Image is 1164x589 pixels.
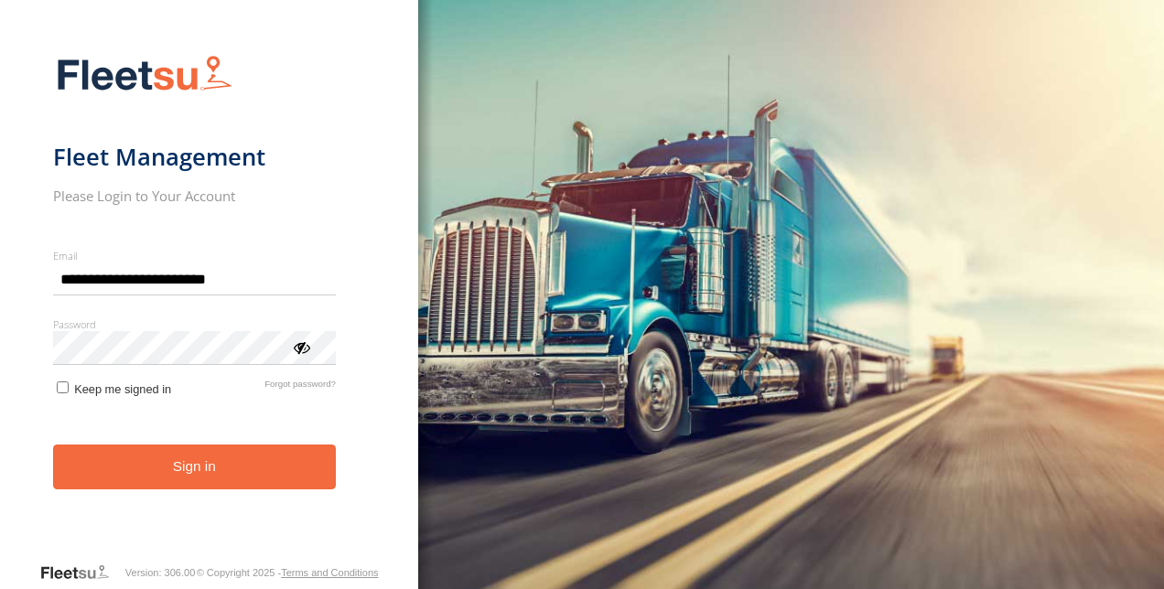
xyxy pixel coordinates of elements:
div: © Copyright 2025 - [197,567,379,578]
form: main [53,44,365,562]
a: Terms and Conditions [281,567,378,578]
button: Sign in [53,444,336,489]
label: Password [53,317,336,331]
a: Visit our Website [39,563,124,582]
h1: Fleet Management [53,142,336,172]
input: Keep me signed in [57,381,69,393]
span: Keep me signed in [74,382,171,396]
div: Version: 306.00 [125,567,195,578]
h2: Please Login to Your Account [53,187,336,205]
a: Forgot password? [264,379,336,396]
img: Fleetsu [53,51,236,98]
div: ViewPassword [292,337,310,356]
label: Email [53,249,336,262]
